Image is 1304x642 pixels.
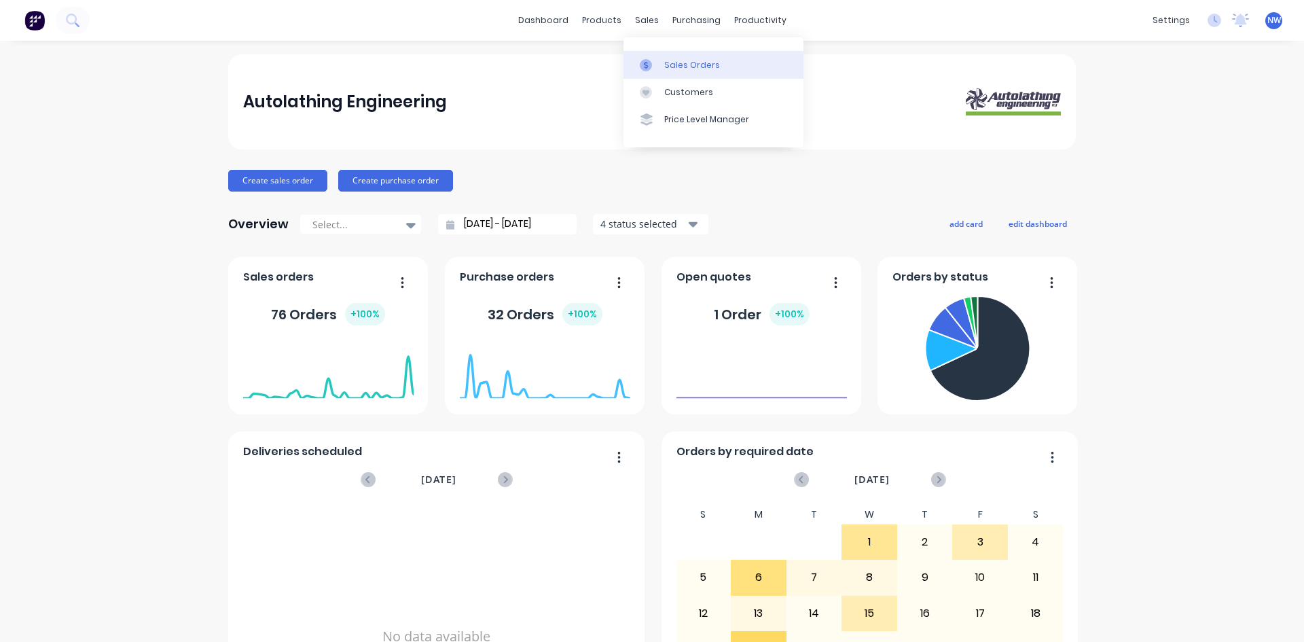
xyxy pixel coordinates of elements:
div: T [897,505,953,524]
div: 18 [1009,596,1063,630]
span: Deliveries scheduled [243,444,362,460]
div: sales [628,10,666,31]
a: Customers [623,79,803,106]
div: products [575,10,628,31]
button: 4 status selected [593,214,708,234]
div: 1 Order [714,303,810,325]
span: Open quotes [676,269,751,285]
div: T [786,505,842,524]
div: S [1008,505,1064,524]
div: Customers [664,86,713,99]
div: S [676,505,731,524]
a: dashboard [511,10,575,31]
div: 7 [787,560,841,594]
div: 16 [898,596,952,630]
button: Create sales order [228,170,327,192]
div: 2 [898,525,952,559]
span: Orders by status [892,269,988,285]
button: add card [941,215,992,232]
a: Price Level Manager [623,106,803,133]
div: Sales Orders [664,59,720,71]
img: Factory [24,10,45,31]
div: + 100 % [345,303,385,325]
div: 13 [731,596,786,630]
div: 32 Orders [488,303,602,325]
div: F [952,505,1008,524]
div: M [731,505,786,524]
div: 8 [842,560,896,594]
div: 3 [953,525,1007,559]
div: productivity [727,10,793,31]
div: + 100 % [769,303,810,325]
div: Price Level Manager [664,113,749,126]
div: 10 [953,560,1007,594]
span: [DATE] [421,472,456,487]
span: Orders by required date [676,444,814,460]
div: 15 [842,596,896,630]
img: Autolathing Engineering [966,88,1061,116]
span: Sales orders [243,269,314,285]
div: + 100 % [562,303,602,325]
div: settings [1146,10,1197,31]
div: W [841,505,897,524]
div: Autolathing Engineering [243,88,447,115]
div: 12 [676,596,731,630]
div: 17 [953,596,1007,630]
div: purchasing [666,10,727,31]
div: 11 [1009,560,1063,594]
div: 76 Orders [271,303,385,325]
button: Create purchase order [338,170,453,192]
div: 4 [1009,525,1063,559]
div: 9 [898,560,952,594]
a: Sales Orders [623,51,803,78]
div: 5 [676,560,731,594]
button: edit dashboard [1000,215,1076,232]
div: 1 [842,525,896,559]
span: [DATE] [854,472,890,487]
span: Purchase orders [460,269,554,285]
div: 14 [787,596,841,630]
span: NW [1267,14,1281,26]
div: Overview [228,211,289,238]
div: 4 status selected [600,217,686,231]
div: 6 [731,560,786,594]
